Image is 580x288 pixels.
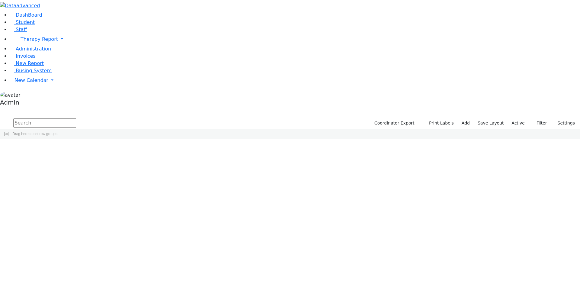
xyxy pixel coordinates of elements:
span: Administration [16,46,51,52]
a: Student [10,19,35,25]
a: New Calendar [10,74,580,86]
a: Busing System [10,68,52,73]
span: Staff [16,27,27,32]
a: Administration [10,46,51,52]
span: Therapy Report [21,36,58,42]
a: Add [459,118,472,128]
span: New Report [16,60,44,66]
a: DashBoard [10,12,42,18]
a: Staff [10,27,27,32]
button: Print Labels [422,118,456,128]
span: New Calendar [14,77,48,83]
span: DashBoard [16,12,42,18]
button: Filter [529,118,550,128]
a: New Report [10,60,44,66]
span: Drag here to set row groups [12,132,57,136]
a: Therapy Report [10,33,580,45]
input: Search [13,118,76,128]
button: Save Layout [475,118,506,128]
button: Settings [550,118,578,128]
a: Invoices [10,53,36,59]
button: Coordinator Export [370,118,417,128]
span: Busing System [16,68,52,73]
span: Invoices [16,53,36,59]
label: Active [509,118,527,128]
span: Student [16,19,35,25]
